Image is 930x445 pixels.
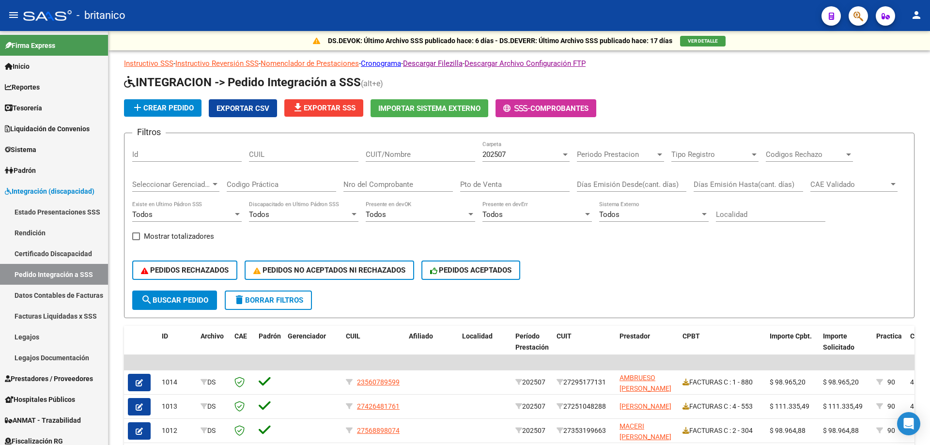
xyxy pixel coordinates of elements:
span: $ 98.964,88 [770,427,806,434]
span: Firma Express [5,40,55,51]
span: CUIL [346,332,360,340]
h3: Filtros [132,125,166,139]
button: Crear Pedido [124,99,201,117]
a: Instructivo Reversión SSS [175,59,259,68]
div: Open Intercom Messenger [897,412,920,435]
p: DS.DEVOK: Último Archivo SSS publicado hace: 6 días - DS.DEVERR: Último Archivo SSS publicado hac... [328,35,672,46]
button: PEDIDOS NO ACEPTADOS NI RECHAZADOS [245,261,414,280]
datatable-header-cell: Importe Cpbt. [766,326,819,368]
span: Integración (discapacidad) [5,186,94,197]
span: Borrar Filtros [233,296,303,305]
span: CAE Validado [810,180,889,189]
div: FACTURAS C : 4 - 553 [682,401,762,412]
datatable-header-cell: Importe Solicitado [819,326,872,368]
span: Periodo Prestacion [577,150,655,159]
span: Liquidación de Convenios [5,123,90,134]
span: Mostrar totalizadores [144,230,214,242]
span: Afiliado [409,332,433,340]
button: Exportar SSS [284,99,363,117]
p: - - - - - [124,58,914,69]
div: DS [201,377,227,388]
span: Prestador [620,332,650,340]
mat-icon: menu [8,9,19,21]
span: AMBRUESO [PERSON_NAME] [620,374,671,393]
button: Importar Sistema Externo [371,99,488,117]
div: FACTURAS C : 2 - 304 [682,425,762,436]
mat-icon: add [132,102,143,113]
div: DS [201,401,227,412]
span: Todos [366,210,386,219]
span: Inicio [5,61,30,72]
span: CPBT [682,332,700,340]
span: $ 111.335,49 [823,402,863,410]
span: 90 [887,427,895,434]
datatable-header-cell: Período Prestación [511,326,553,368]
span: Importe Solicitado [823,332,854,351]
span: Sistema [5,144,36,155]
span: CUIT [557,332,572,340]
span: 27568898074 [357,427,400,434]
datatable-header-cell: CUIT [553,326,616,368]
datatable-header-cell: CUIL [342,326,405,368]
button: Buscar Pedido [132,291,217,310]
span: Hospitales Públicos [5,394,75,405]
span: $ 98.965,20 [823,378,859,386]
mat-icon: file_download [292,102,304,113]
datatable-header-cell: CAE [231,326,255,368]
span: $ 98.964,88 [823,427,859,434]
button: -Comprobantes [496,99,596,117]
a: Descargar Archivo Configuración FTP [465,59,586,68]
button: Borrar Filtros [225,291,312,310]
span: Codigos Rechazo [766,150,844,159]
span: 202507 [482,150,506,159]
mat-icon: search [141,294,153,306]
div: 202507 [515,401,549,412]
span: Reportes [5,82,40,92]
a: Descargar Filezilla [403,59,463,68]
span: PEDIDOS RECHAZADOS [141,266,229,275]
span: Importar Sistema Externo [378,104,480,113]
div: DS [201,425,227,436]
datatable-header-cell: Prestador [616,326,679,368]
a: Instructivo SSS [124,59,173,68]
span: Comprobantes [530,104,589,113]
span: INTEGRACION -> Pedido Integración a SSS [124,76,361,89]
datatable-header-cell: Practica [872,326,906,368]
span: Período Prestación [515,332,549,351]
div: FACTURAS C : 1 - 880 [682,377,762,388]
span: Seleccionar Gerenciador [132,180,211,189]
span: Exportar CSV [217,104,269,113]
span: Padrón [5,165,36,176]
mat-icon: person [911,9,922,21]
span: 23560789599 [357,378,400,386]
button: PEDIDOS RECHAZADOS [132,261,237,280]
mat-icon: delete [233,294,245,306]
span: Todos [132,210,153,219]
span: Practica [876,332,902,340]
span: Prestadores / Proveedores [5,373,93,384]
a: Nomenclador de Prestaciones [261,59,359,68]
button: Exportar CSV [209,99,277,117]
span: - britanico [77,5,125,26]
div: 1014 [162,377,193,388]
datatable-header-cell: Gerenciador [284,326,342,368]
button: PEDIDOS ACEPTADOS [421,261,521,280]
span: Tesorería [5,103,42,113]
span: $ 111.335,49 [770,402,809,410]
datatable-header-cell: Padrón [255,326,284,368]
datatable-header-cell: ID [158,326,197,368]
span: Crear Pedido [132,104,194,112]
span: VER DETALLE [688,38,718,44]
span: Todos [599,210,620,219]
span: 4 [910,402,914,410]
div: 27353199663 [557,425,612,436]
span: (alt+e) [361,79,383,88]
button: VER DETALLE [680,36,726,46]
span: Localidad [462,332,493,340]
span: PEDIDOS ACEPTADOS [430,266,512,275]
span: Buscar Pedido [141,296,208,305]
span: Todos [249,210,269,219]
div: 27295177131 [557,377,612,388]
span: $ 98.965,20 [770,378,806,386]
span: Tipo Registro [671,150,750,159]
